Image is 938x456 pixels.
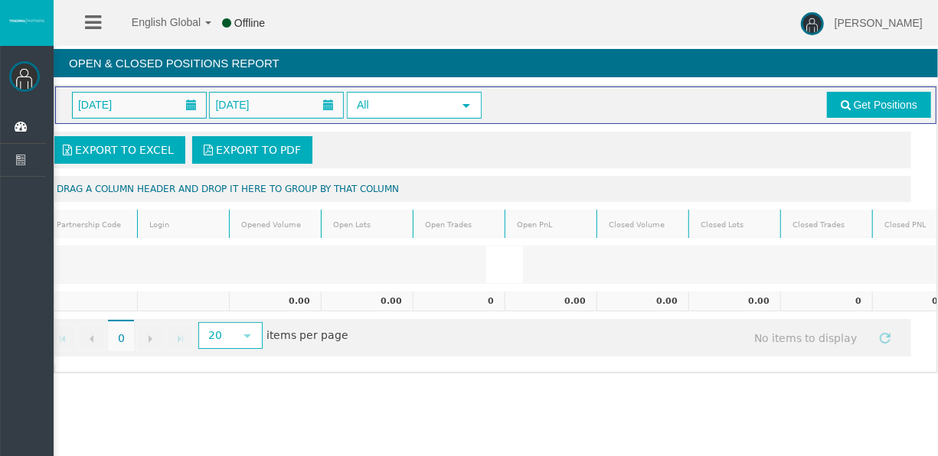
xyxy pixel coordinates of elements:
[321,292,413,311] td: 0.00
[460,99,472,112] span: select
[192,136,312,164] a: Export to PDF
[45,176,911,202] div: Drag a column header and drop it here to group by that column
[691,214,779,235] a: Closed Lots
[854,99,917,111] span: Get Positions
[324,214,411,235] a: Open Lots
[232,214,319,235] a: Opened Volume
[108,320,134,352] span: 0
[144,333,156,345] span: Go to the next page
[51,136,185,164] a: Export to Excel
[216,144,301,156] span: Export to PDF
[8,18,46,24] img: logo.svg
[801,12,824,35] img: user-image
[229,292,321,311] td: 0.00
[505,292,596,311] td: 0.00
[508,214,595,235] a: Open PnL
[600,214,687,235] a: Closed Volume
[416,214,503,235] a: Open Trades
[872,324,898,350] a: Refresh
[112,16,201,28] span: English Global
[166,324,194,351] a: Go to the last page
[194,324,348,349] span: items per page
[740,324,871,352] span: No items to display
[780,292,872,311] td: 0
[74,94,116,116] span: [DATE]
[54,49,938,77] h4: Open & Closed Positions Report
[200,324,233,347] span: 20
[596,292,688,311] td: 0.00
[136,324,164,351] a: Go to the next page
[140,214,227,235] a: Login
[75,144,174,156] span: Export to Excel
[174,333,186,345] span: Go to the last page
[234,17,265,29] span: Offline
[348,93,453,117] span: All
[47,214,136,235] a: Partnership Code
[835,17,923,29] span: [PERSON_NAME]
[57,333,69,345] span: Go to the first page
[879,332,891,344] span: Refresh
[49,324,77,351] a: Go to the first page
[211,94,253,116] span: [DATE]
[78,324,106,351] a: Go to the previous page
[688,292,780,311] td: 0.00
[241,330,253,342] span: select
[413,292,505,311] td: 0
[783,214,871,235] a: Closed Trades
[86,333,98,345] span: Go to the previous page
